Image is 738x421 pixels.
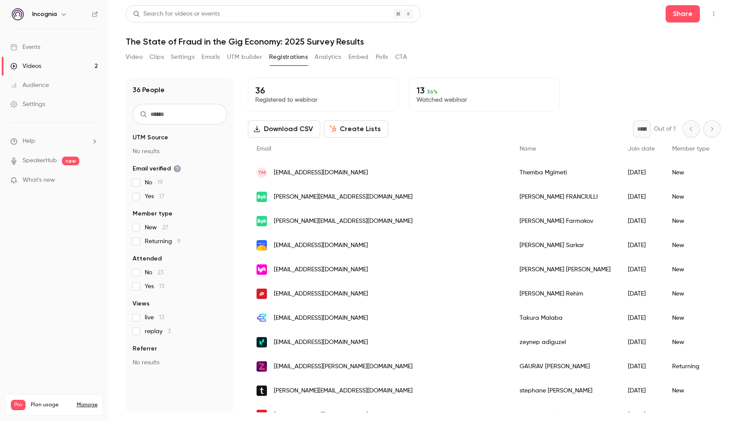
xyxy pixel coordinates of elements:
p: 13 [416,85,553,96]
p: No results [133,358,227,367]
section: facet-groups [133,133,227,367]
div: Takura Malaba [511,306,619,330]
span: [EMAIL_ADDRESS][PERSON_NAME][DOMAIN_NAME] [274,362,413,371]
span: New [145,223,168,232]
img: zeptonow.com [257,361,267,372]
div: New [663,209,718,233]
button: Share [666,5,700,22]
div: New [663,185,718,209]
button: Clips [150,50,164,64]
span: [EMAIL_ADDRESS][DOMAIN_NAME] [274,338,368,347]
img: Incognia [11,7,25,21]
p: Registered to webinar [255,96,391,104]
div: New [663,233,718,257]
div: [DATE] [619,185,663,209]
div: [DATE] [619,257,663,282]
a: Manage [77,402,98,408]
span: [EMAIL_ADDRESS][DOMAIN_NAME] [274,289,368,299]
img: ifood.com.br [257,410,267,420]
span: [EMAIL_ADDRESS][DOMAIN_NAME] [274,314,368,323]
span: No [145,268,163,277]
a: SpeakerHub [23,156,57,165]
span: replay [145,327,171,336]
div: Settings [10,100,45,109]
img: bolt.eu [257,192,267,202]
p: Watched webinar [416,96,553,104]
button: UTM builder [227,50,262,64]
div: Videos [10,62,41,71]
div: [DATE] [619,379,663,403]
div: Audience [10,81,49,90]
span: Referrer [133,344,157,353]
div: stephane [PERSON_NAME] [511,379,619,403]
span: [PERSON_NAME][EMAIL_ADDRESS][DOMAIN_NAME] [274,217,413,226]
div: New [663,306,718,330]
div: [DATE] [619,233,663,257]
button: CTA [395,50,407,64]
span: 13 [159,283,164,289]
button: Analytics [315,50,341,64]
div: GAURAV [PERSON_NAME] [511,354,619,379]
div: New [663,161,718,185]
span: Returning [145,237,181,246]
span: [PERSON_NAME][EMAIL_ADDRESS][DOMAIN_NAME] [274,193,413,202]
h1: The State of Fraud in the Gig Economy: 2025 Survey Results [126,36,721,47]
button: Video [126,50,143,64]
div: [DATE] [619,354,663,379]
button: Emails [202,50,220,64]
button: Download CSV [248,120,320,138]
div: [DATE] [619,209,663,233]
button: Create Lists [324,120,388,138]
span: 36 % [427,89,438,95]
div: [PERSON_NAME] FRANCIULLI [511,185,619,209]
img: theporter.in [257,240,267,251]
span: Member type [133,209,172,218]
span: Help [23,137,35,146]
span: [EMAIL_ADDRESS][DOMAIN_NAME] [274,265,368,274]
img: lyft.com [257,264,267,275]
span: Views [133,299,150,308]
div: [PERSON_NAME] [PERSON_NAME] [511,257,619,282]
span: Attended [133,254,162,263]
iframe: Noticeable Trigger [88,177,98,184]
div: Returning [663,354,718,379]
div: New [663,330,718,354]
button: Registrations [269,50,308,64]
span: What's new [23,176,55,185]
span: Join date [628,146,655,152]
div: New [663,257,718,282]
span: Name [520,146,536,152]
span: Yes [145,192,164,201]
span: Email verified [133,164,181,173]
span: [EMAIL_ADDRESS][DOMAIN_NAME] [274,411,368,420]
span: Member type [672,146,709,152]
span: new [62,157,79,165]
span: 9 [177,238,181,244]
img: veriff.net [257,337,267,347]
span: 17 [159,193,164,199]
img: deliveryhero.com [257,289,267,299]
button: Settings [171,50,195,64]
span: 23 [157,270,163,276]
p: Out of 1 [654,125,676,133]
span: Email [257,146,271,152]
button: Top Bar Actions [707,7,721,21]
img: trustfull.com [257,386,267,396]
div: [PERSON_NAME] Farmakov [511,209,619,233]
span: TM [258,169,266,177]
div: [PERSON_NAME] Sarkar [511,233,619,257]
span: 13 [159,315,164,321]
h1: 36 People [133,85,165,95]
span: 27 [162,225,168,231]
div: New [663,379,718,403]
div: [PERSON_NAME] Rehim [511,282,619,306]
div: zeynep adiguzel [511,330,619,354]
div: Events [10,43,40,51]
div: New [663,282,718,306]
span: 3 [168,328,171,334]
div: [DATE] [619,330,663,354]
p: No results [133,147,227,156]
div: [DATE] [619,161,663,185]
div: Search for videos or events [133,10,220,19]
span: live [145,313,164,322]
